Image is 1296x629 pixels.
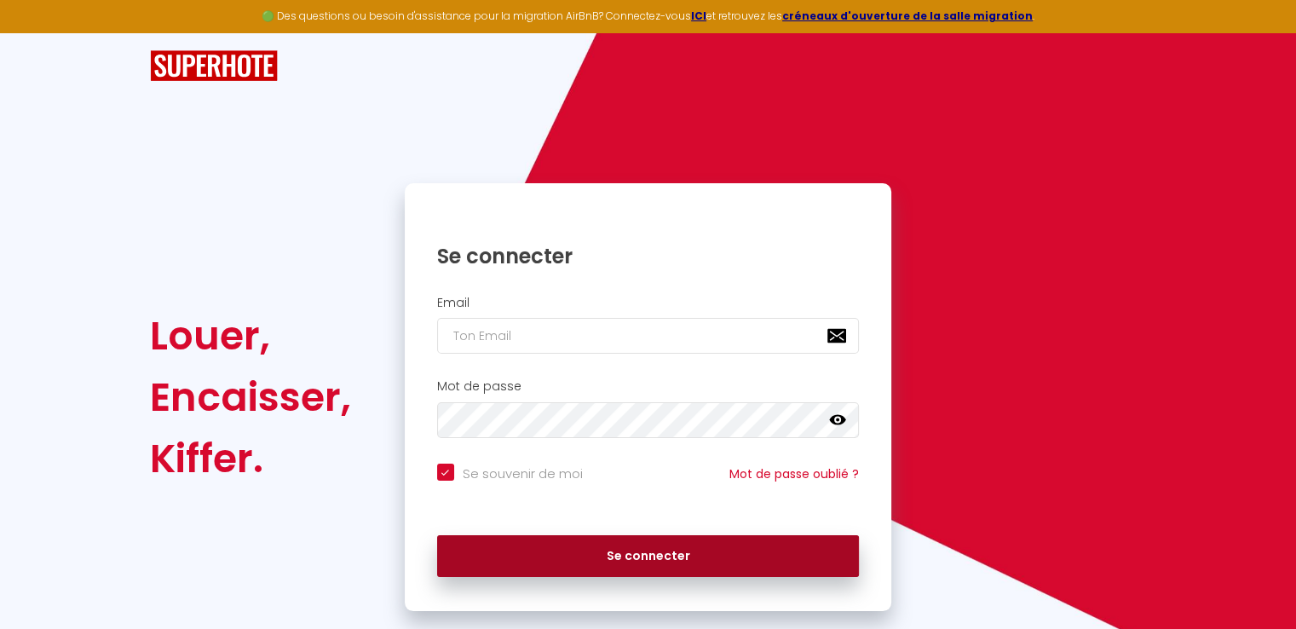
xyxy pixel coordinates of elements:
a: ICI [691,9,706,23]
a: créneaux d'ouverture de la salle migration [782,9,1033,23]
div: Kiffer. [150,428,351,489]
div: Encaisser, [150,366,351,428]
button: Se connecter [437,535,860,578]
div: Louer, [150,305,351,366]
h1: Se connecter [437,243,860,269]
h2: Email [437,296,860,310]
a: Mot de passe oublié ? [729,465,859,482]
img: SuperHote logo [150,50,278,82]
input: Ton Email [437,318,860,354]
h2: Mot de passe [437,379,860,394]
